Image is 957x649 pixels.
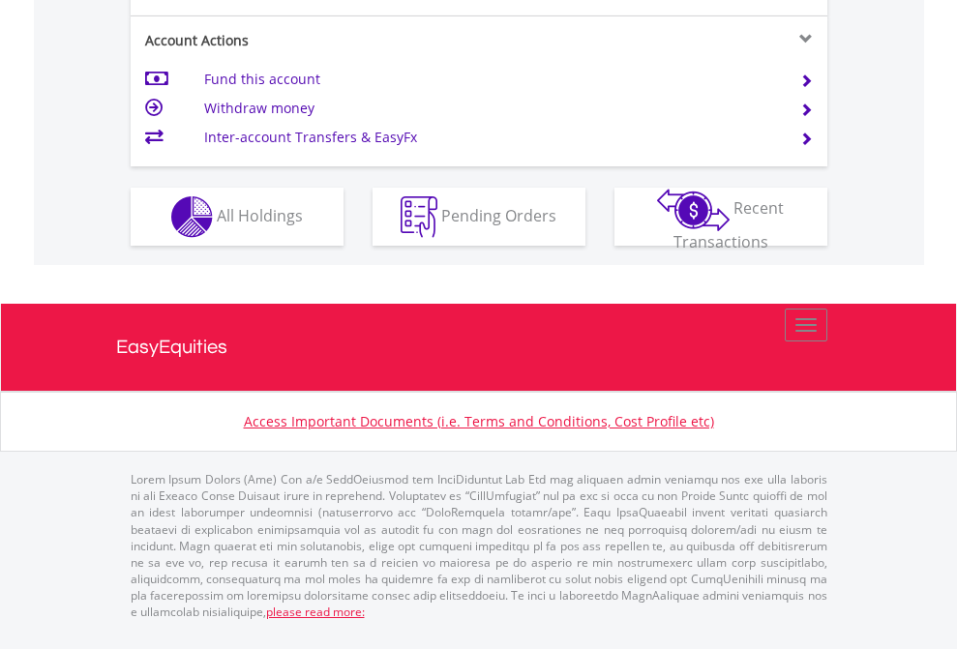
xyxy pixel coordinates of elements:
[131,471,827,620] p: Lorem Ipsum Dolors (Ame) Con a/e SeddOeiusmod tem InciDiduntut Lab Etd mag aliquaen admin veniamq...
[657,189,730,231] img: transactions-zar-wht.png
[204,123,776,152] td: Inter-account Transfers & EasyFx
[204,65,776,94] td: Fund this account
[266,604,365,620] a: please read more:
[204,94,776,123] td: Withdraw money
[217,204,303,225] span: All Holdings
[131,188,344,246] button: All Holdings
[441,204,556,225] span: Pending Orders
[373,188,585,246] button: Pending Orders
[244,412,714,430] a: Access Important Documents (i.e. Terms and Conditions, Cost Profile etc)
[116,304,842,391] a: EasyEquities
[401,196,437,238] img: pending_instructions-wht.png
[614,188,827,246] button: Recent Transactions
[171,196,213,238] img: holdings-wht.png
[131,31,479,50] div: Account Actions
